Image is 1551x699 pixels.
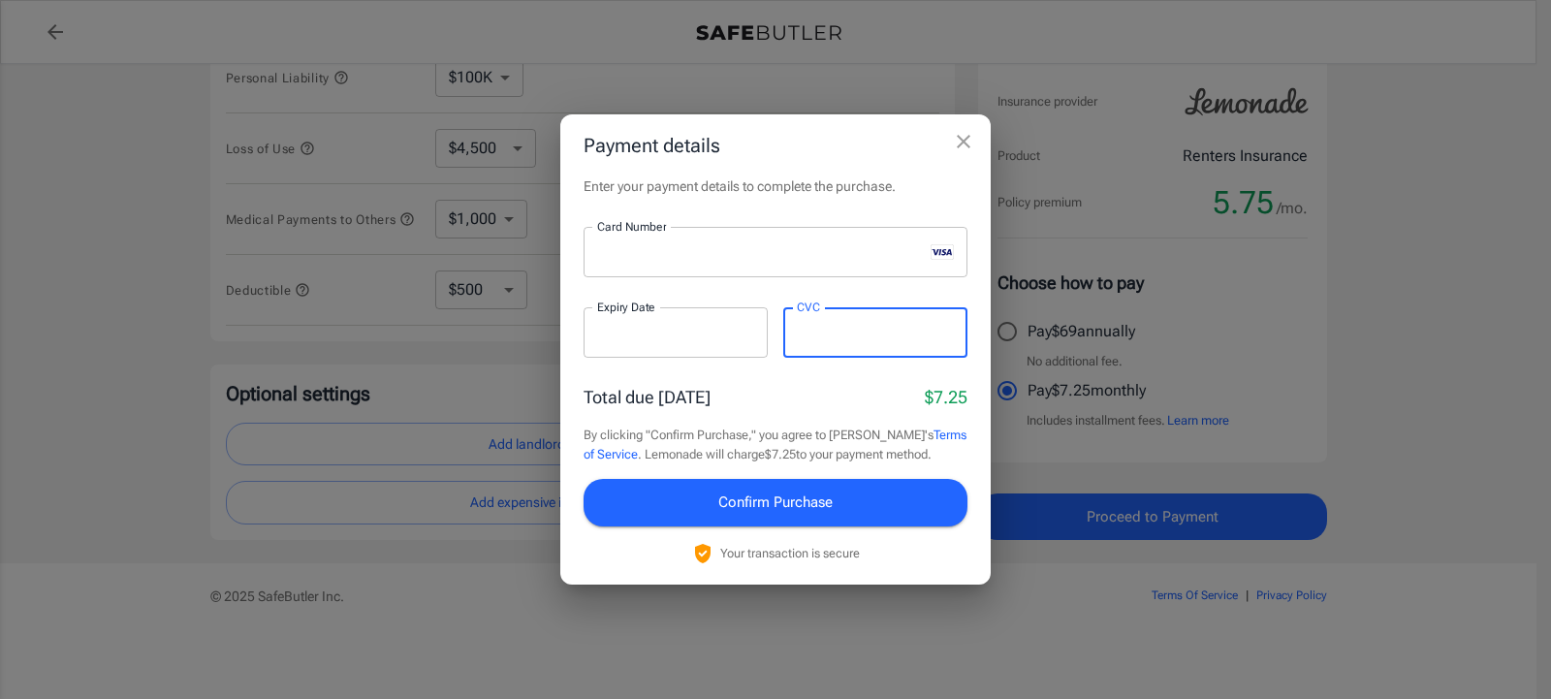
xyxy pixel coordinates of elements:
iframe: Secure CVC input frame [797,324,954,342]
p: By clicking "Confirm Purchase," you agree to [PERSON_NAME]'s . Lemonade will charge $7.25 to your... [584,426,967,463]
button: close [944,122,983,161]
p: Total due [DATE] [584,384,711,410]
p: Enter your payment details to complete the purchase. [584,176,967,196]
label: Card Number [597,218,666,235]
iframe: Secure card number input frame [597,243,923,262]
button: Confirm Purchase [584,479,967,525]
label: Expiry Date [597,299,655,315]
a: Terms of Service [584,428,966,461]
span: Confirm Purchase [718,490,833,515]
iframe: Secure expiration date input frame [597,324,754,342]
p: Your transaction is secure [720,544,860,562]
p: $7.25 [925,384,967,410]
h2: Payment details [560,114,991,176]
svg: visa [931,244,954,260]
label: CVC [797,299,820,315]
